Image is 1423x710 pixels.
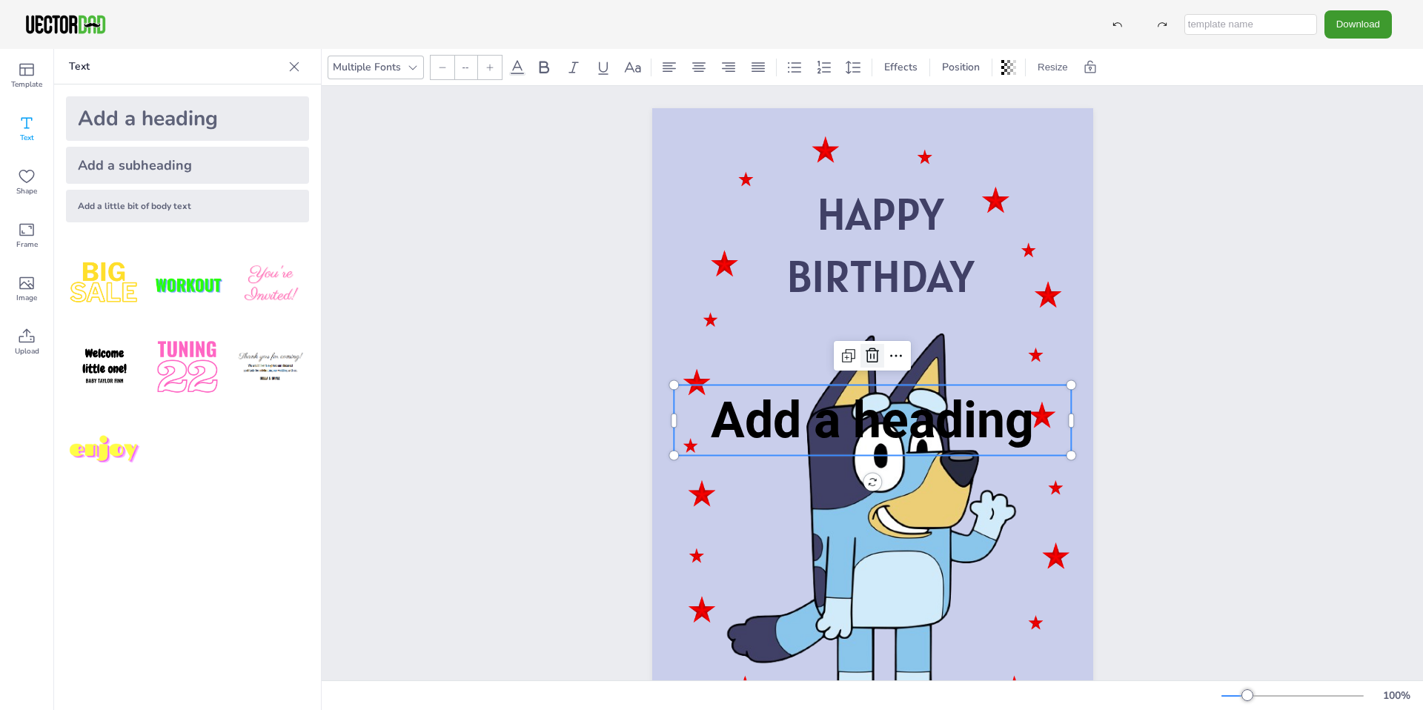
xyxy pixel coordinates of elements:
div: Add a little bit of body text [66,190,309,222]
span: Shape [16,185,37,197]
span: Frame [16,239,38,251]
button: Download [1324,10,1392,38]
span: Add a heading [711,391,1034,450]
div: 100 % [1379,689,1414,703]
span: Template [11,79,42,90]
div: Add a subheading [66,147,309,184]
img: GNLDUe7.png [66,329,143,406]
input: template name [1184,14,1317,35]
div: Add a heading [66,96,309,141]
span: Text [20,132,34,144]
div: Multiple Fonts [330,57,404,77]
span: Position [939,60,983,74]
img: 1B4LbXY.png [149,329,226,406]
p: Text [69,49,282,84]
img: style1.png [66,246,143,323]
span: HAPPY [817,185,943,242]
span: Upload [15,345,39,357]
img: XdJCRjX.png [149,246,226,323]
button: Resize [1032,56,1074,79]
img: K4iXMrW.png [232,329,309,406]
img: M7yqmqo.png [66,412,143,489]
span: Effects [881,60,921,74]
span: BIRTHDAY [786,248,974,305]
img: VectorDad-1.png [24,13,107,36]
img: BBMXfK6.png [232,246,309,323]
span: Image [16,292,37,304]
